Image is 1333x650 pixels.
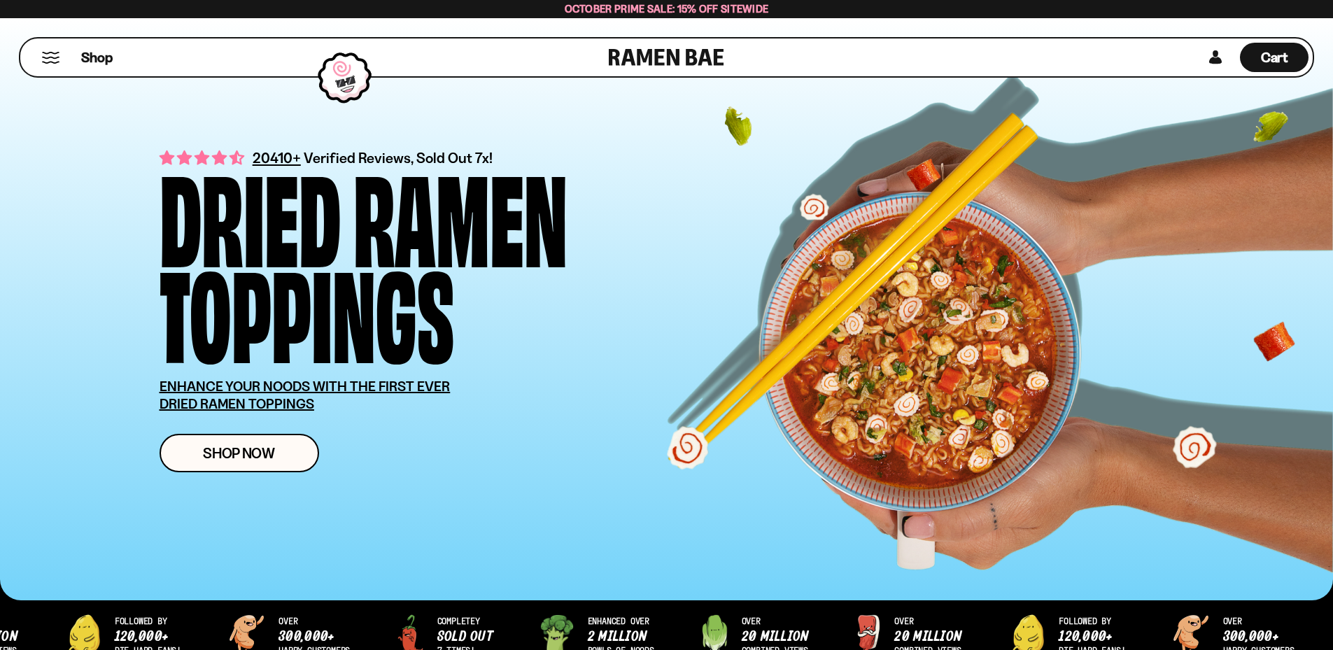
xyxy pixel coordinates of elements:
[81,48,113,67] span: Shop
[565,2,769,15] span: October Prime Sale: 15% off Sitewide
[81,43,113,72] a: Shop
[160,378,451,412] u: ENHANCE YOUR NOODS WITH THE FIRST EVER DRIED RAMEN TOPPINGS
[160,165,341,261] div: Dried
[41,52,60,64] button: Mobile Menu Trigger
[160,261,454,357] div: Toppings
[203,446,275,460] span: Shop Now
[1261,49,1288,66] span: Cart
[1240,38,1309,76] div: Cart
[353,165,567,261] div: Ramen
[160,434,319,472] a: Shop Now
